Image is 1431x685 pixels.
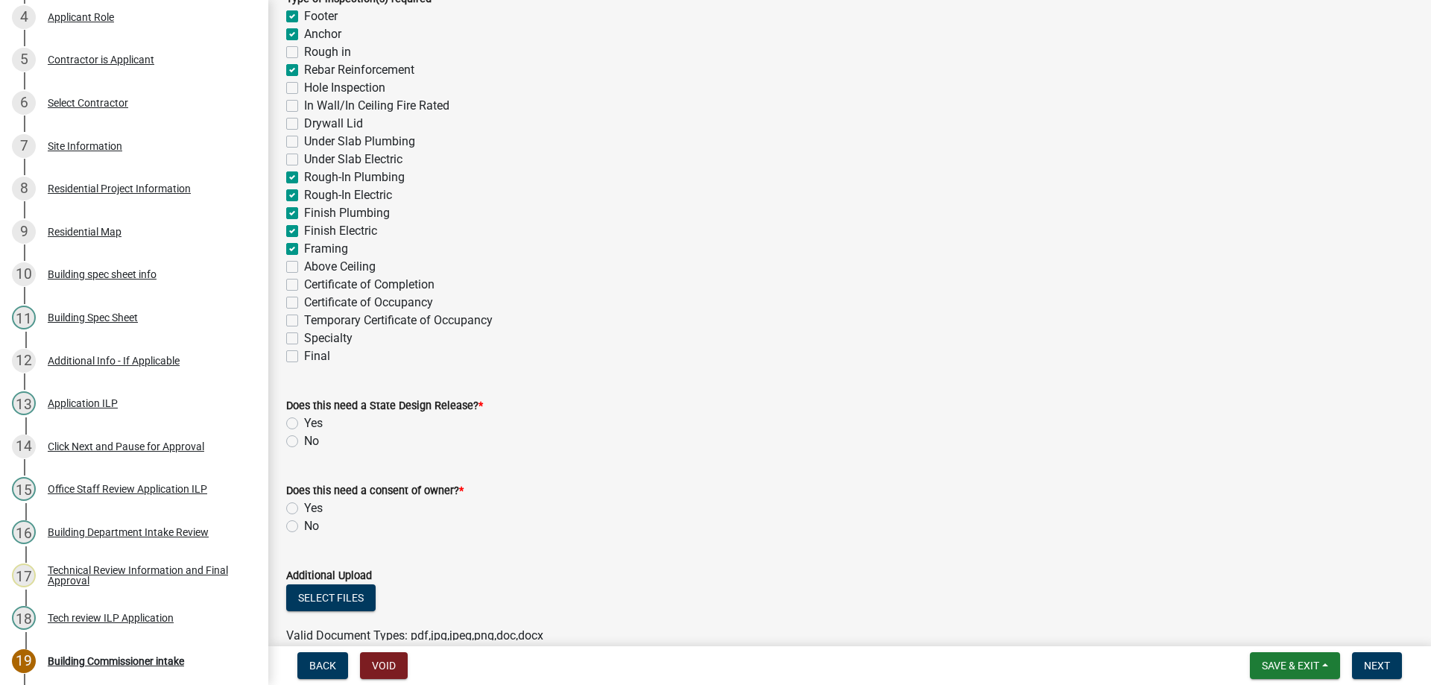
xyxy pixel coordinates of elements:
label: Framing [304,240,348,258]
label: Rough-In Plumbing [304,168,405,186]
div: Tech review ILP Application [48,613,174,623]
div: 12 [12,349,36,373]
div: 17 [12,564,36,587]
label: No [304,432,319,450]
div: 14 [12,435,36,458]
div: Additional Info - If Applicable [48,356,180,366]
button: Select files [286,584,376,611]
label: Additional Upload [286,571,372,581]
div: Building Commissioner intake [48,656,184,666]
label: Final [304,347,330,365]
div: 13 [12,391,36,415]
label: Does this need a State Design Release? [286,401,483,411]
div: 18 [12,606,36,630]
label: Footer [304,7,338,25]
div: Application ILP [48,398,118,408]
div: Contractor is Applicant [48,54,154,65]
div: 7 [12,134,36,158]
label: Above Ceiling [304,258,376,276]
label: Anchor [304,25,341,43]
div: 4 [12,5,36,29]
div: Click Next and Pause for Approval [48,441,204,452]
label: No [304,517,319,535]
div: Select Contractor [48,98,128,108]
label: In Wall/In Ceiling Fire Rated [304,97,449,115]
label: Does this need a consent of owner? [286,486,464,496]
div: 19 [12,649,36,673]
label: Yes [304,414,323,432]
label: Under Slab Electric [304,151,402,168]
div: Building spec sheet info [48,269,157,280]
label: Finish Electric [304,222,377,240]
label: Temporary Certificate of Occupancy [304,312,493,329]
span: Back [309,660,336,672]
label: Finish Plumbing [304,204,390,222]
label: Rough in [304,43,351,61]
label: Yes [304,499,323,517]
button: Back [297,652,348,679]
div: 6 [12,91,36,115]
div: 9 [12,220,36,244]
div: 5 [12,48,36,72]
div: Residential Map [48,227,121,237]
span: Valid Document Types: pdf,jpg,jpeg,png,doc,docx [286,628,543,643]
label: Certificate of Completion [304,276,435,294]
div: Office Staff Review Application ILP [48,484,207,494]
div: Applicant Role [48,12,114,22]
div: 15 [12,477,36,501]
label: Certificate of Occupancy [304,294,433,312]
div: Building Department Intake Review [48,527,209,537]
div: 10 [12,262,36,286]
div: Technical Review Information and Final Approval [48,565,244,586]
button: Next [1352,652,1402,679]
label: Rebar Reinforcement [304,61,414,79]
div: 16 [12,520,36,544]
label: Specialty [304,329,353,347]
span: Next [1364,660,1390,672]
div: Site Information [48,141,122,151]
label: Hole Inspection [304,79,385,97]
div: Building Spec Sheet [48,312,138,323]
label: Under Slab Plumbing [304,133,415,151]
button: Void [360,652,408,679]
div: 8 [12,177,36,201]
span: Save & Exit [1262,660,1319,672]
div: 11 [12,306,36,329]
div: Residential Project Information [48,183,191,194]
label: Drywall Lid [304,115,363,133]
button: Save & Exit [1250,652,1340,679]
label: Rough-In Electric [304,186,392,204]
